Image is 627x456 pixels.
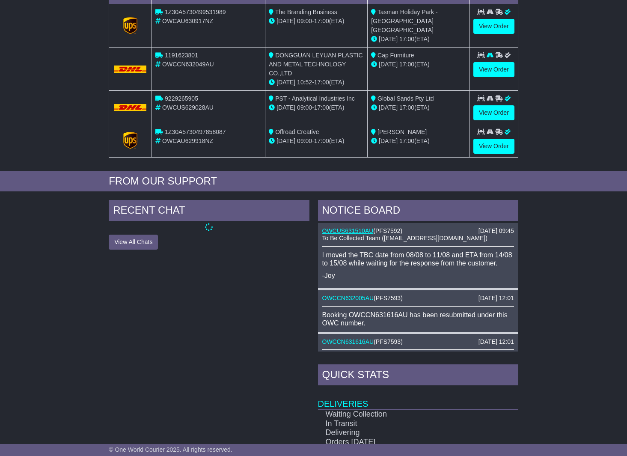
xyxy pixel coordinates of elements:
[379,104,398,111] span: [DATE]
[297,104,312,111] span: 09:00
[377,52,414,59] span: Cap Furniture
[314,137,329,144] span: 17:00
[379,61,398,68] span: [DATE]
[269,78,364,87] div: - (ETA)
[376,338,401,345] span: PFS7593
[297,18,312,24] span: 09:00
[114,104,146,111] img: DHL.png
[297,137,312,144] span: 09:00
[478,227,514,235] div: [DATE] 09:45
[275,128,319,135] span: Offroad Creative
[322,338,514,346] div: ( )
[371,137,466,146] div: (ETA)
[165,9,226,15] span: 1Z30A5730499531989
[162,104,214,111] span: OWCUS629028AU
[162,18,213,24] span: OWCAU630917NZ
[269,17,364,26] div: - (ETA)
[318,200,518,223] div: NOTICE BOARD
[322,235,487,241] span: To Be Collected Team ([EMAIL_ADDRESS][DOMAIN_NAME])
[269,103,364,112] div: - (ETA)
[275,9,337,15] span: The Branding Business
[399,61,414,68] span: 17:00
[109,200,309,223] div: RECENT CHAT
[399,36,414,42] span: 17:00
[165,52,198,59] span: 1191623801
[275,95,355,102] span: PST - Analytical Industries Inc
[269,137,364,146] div: - (ETA)
[123,17,138,34] img: GetCarrierServiceLogo
[109,235,158,250] button: View All Chats
[165,128,226,135] span: 1Z30A5730497858087
[371,9,437,33] span: Tasman Holiday Park - [GEOGRAPHIC_DATA] [GEOGRAPHIC_DATA]
[376,295,401,301] span: PFS7593
[318,419,490,429] td: In Transit
[123,132,138,149] img: GetCarrierServiceLogo
[478,338,514,346] div: [DATE] 12:01
[478,295,514,302] div: [DATE] 12:01
[377,128,427,135] span: [PERSON_NAME]
[165,95,198,102] span: 9229265905
[276,18,295,24] span: [DATE]
[269,52,363,77] span: DONGGUAN LEYUAN PLASTIC AND METAL TECHNOLOGY CO.,LTD
[162,61,214,68] span: OWCCN632049AU
[371,35,466,44] div: (ETA)
[314,79,329,86] span: 17:00
[314,18,329,24] span: 17:00
[276,104,295,111] span: [DATE]
[322,338,374,345] a: OWCCN631616AU
[399,104,414,111] span: 17:00
[473,139,514,154] a: View Order
[318,387,518,409] td: Deliveries
[297,79,312,86] span: 10:52
[473,19,514,34] a: View Order
[162,137,213,144] span: OWCAU629918NZ
[276,137,295,144] span: [DATE]
[109,446,232,453] span: © One World Courier 2025. All rights reserved.
[322,227,374,234] a: OWCUS631510AU
[322,295,514,302] div: ( )
[322,251,514,267] p: I moved the TBC date from 08/08 to 11/08 and ETA from 14/08 to 15/08 while waiting for the respon...
[276,79,295,86] span: [DATE]
[322,295,374,301] a: OWCCN632005AU
[318,428,490,438] td: Delivering
[377,95,434,102] span: Global Sands Pty Ltd
[379,36,398,42] span: [DATE]
[399,137,414,144] span: 17:00
[114,66,146,72] img: DHL.png
[322,271,514,280] p: -Joy
[473,62,514,77] a: View Order
[109,175,518,188] div: FROM OUR SUPPORT
[371,103,466,112] div: (ETA)
[314,104,329,111] span: 17:00
[318,438,490,447] td: Orders [DATE]
[473,105,514,120] a: View Order
[318,409,490,419] td: Waiting Collection
[322,311,514,327] div: Booking OWCCN631616AU has been resubmitted under this OWC number.
[322,227,514,235] div: ( )
[379,137,398,144] span: [DATE]
[371,60,466,69] div: (ETA)
[318,364,518,387] div: Quick Stats
[375,227,400,234] span: PFS7592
